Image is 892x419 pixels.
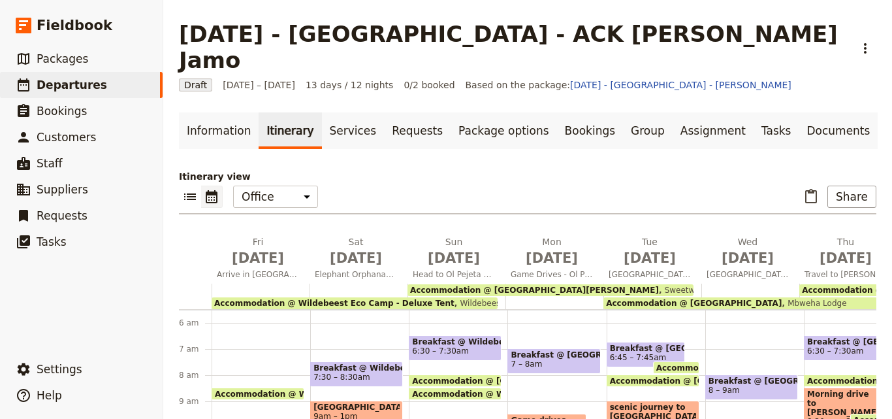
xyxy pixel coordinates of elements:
span: 6:30 – 7:30am [412,346,469,356]
span: Tasks [37,235,67,248]
h2: Thu [804,235,887,268]
span: Fieldbook [37,16,112,35]
h1: [DATE] - [GEOGRAPHIC_DATA] - ACK [PERSON_NAME] Jamo [179,21,846,73]
p: Itinerary view [179,170,876,183]
a: Bookings [557,112,623,149]
div: 9 am [179,396,212,407]
span: Wildebeest Eco Camp - Deluxe Tent [454,299,599,308]
span: Mbweha Lodge [782,299,846,308]
h2: Tue [609,235,691,268]
div: Accommodation @ [GEOGRAPHIC_DATA][PERSON_NAME]Sweetwaters [PERSON_NAME] [407,284,693,296]
span: Head to Ol Pejeta Conservancy [407,269,500,280]
span: [DATE] [511,248,593,268]
span: 6:45 – 7:45am [610,353,667,362]
button: Mon [DATE]Game Drives - Ol Pejeta Conservancy [505,235,603,284]
button: Sat [DATE]Elephant Orphanage and [GEOGRAPHIC_DATA] [310,235,407,284]
span: [DATE] – [DATE] [223,78,295,92]
span: Staff [37,157,63,170]
span: Accommodation @ Wildebeest Eco Camp - Deluxe Tent [412,390,658,398]
span: Accommodation @ [GEOGRAPHIC_DATA][PERSON_NAME] [410,286,659,295]
div: 8 am [179,370,212,380]
span: Breakfast @ Wildebeest Eco Camp - Deluxe Tent [313,363,400,373]
h2: Fri [217,235,299,268]
span: [DATE] [413,248,495,268]
div: Breakfast @ [GEOGRAPHIC_DATA][PERSON_NAME]6:45 – 7:45am [607,342,686,367]
button: Sun [DATE]Head to Ol Pejeta Conservancy [407,235,505,284]
a: Requests [384,112,451,149]
span: Breakfast @ Wildebeest Eco Camp - Deluxe Tent [412,337,498,346]
span: 7:30 – 8:30am [313,373,370,382]
span: Packages [37,52,88,65]
button: List view [179,186,201,208]
span: [GEOGRAPHIC_DATA] [313,403,400,412]
span: Draft [179,78,212,92]
span: Travel to [PERSON_NAME] (Game Walk & Village Visit) [799,269,892,280]
span: 8 – 9am [709,386,740,395]
span: Arrive in [GEOGRAPHIC_DATA] [212,269,304,280]
span: [DATE] [609,248,691,268]
span: 0/2 booked [404,78,454,92]
a: [DATE] - [GEOGRAPHIC_DATA] - [PERSON_NAME] [570,80,791,90]
span: [DATE] [217,248,299,268]
span: [GEOGRAPHIC_DATA] and [PERSON_NAME] [701,269,794,280]
button: Wed [DATE][GEOGRAPHIC_DATA] and [PERSON_NAME] [701,235,799,284]
span: Departures [37,78,107,92]
div: Breakfast @ [GEOGRAPHIC_DATA]8 – 9am [705,375,798,400]
h2: Sun [413,235,495,268]
span: 13 days / 12 nights [306,78,394,92]
button: Calendar view [201,186,223,208]
button: Actions [854,37,876,59]
a: Itinerary [259,112,321,149]
a: Information [179,112,259,149]
div: 6 am [179,318,212,328]
a: Documents [799,112,878,149]
h2: Wed [707,235,789,268]
span: Accommodation @ [GEOGRAPHIC_DATA] [606,299,782,308]
div: Breakfast @ Wildebeest Eco Camp - Deluxe Tent6:30 – 7:30am [409,335,502,361]
span: Elephant Orphanage and [GEOGRAPHIC_DATA] [310,269,402,280]
button: Paste itinerary item [800,186,822,208]
a: Services [322,112,385,149]
div: Accommodation @ [GEOGRAPHIC_DATA]Mbweha Lodge [603,297,889,309]
button: Fri [DATE]Arrive in [GEOGRAPHIC_DATA] [212,235,310,284]
span: Suppliers [37,183,88,196]
div: 7 am [179,344,212,354]
div: Accommodation @ Wildebeest Eco Camp - Deluxe Tent [212,388,304,400]
span: Breakfast @ [GEOGRAPHIC_DATA][PERSON_NAME] [610,344,682,353]
div: Breakfast @ Wildebeest Eco Camp - Deluxe Tent7:30 – 8:30am [310,361,403,387]
span: Game Drives - Ol Pejeta Conservancy [505,269,598,280]
span: Bookings [37,105,87,118]
span: Accommodation @ [GEOGRAPHIC_DATA] [610,377,791,385]
div: Accommodation @ [GEOGRAPHIC_DATA][PERSON_NAME] [653,361,699,374]
span: Help [37,389,62,402]
button: Share [827,186,876,208]
a: Group [623,112,673,149]
div: Accommodation @ [GEOGRAPHIC_DATA] [607,375,699,387]
span: [DATE] [804,248,887,268]
span: Accommodation @ [GEOGRAPHIC_DATA][PERSON_NAME] [412,377,667,385]
span: 6:30 – 7:30am [807,346,864,356]
span: Accommodation @ Wildebeest Eco Camp - Deluxe Tent [215,390,460,398]
span: Settings [37,363,82,376]
span: Customers [37,131,96,144]
span: Accommodation @ Wildebeest Eco Camp - Deluxe Tent [214,299,454,308]
a: Assignment [673,112,754,149]
span: Based on the package: [466,78,791,92]
span: 7 – 8am [511,360,542,369]
a: Package options [451,112,556,149]
div: Accommodation @ [GEOGRAPHIC_DATA][PERSON_NAME] [409,375,502,387]
span: Requests [37,209,88,222]
span: [DATE] [707,248,789,268]
div: Breakfast @ [GEOGRAPHIC_DATA][PERSON_NAME]7 – 8am [507,348,600,374]
a: Tasks [754,112,799,149]
span: Breakfast @ [GEOGRAPHIC_DATA] [709,377,795,386]
h2: Mon [511,235,593,268]
div: Accommodation @ Wildebeest Eco Camp - Deluxe Tent [409,388,502,400]
span: Sweetwaters [PERSON_NAME] [659,286,783,295]
div: Accommodation @ Wildebeest Eco Camp - Deluxe TentWildebeest Eco Camp - Deluxe Tent [212,297,498,309]
span: [DATE] [315,248,397,268]
span: [GEOGRAPHIC_DATA] [603,269,696,280]
span: Breakfast @ [GEOGRAPHIC_DATA][PERSON_NAME] [511,350,597,360]
h2: Sat [315,235,397,268]
button: Tue [DATE][GEOGRAPHIC_DATA] [603,235,701,284]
